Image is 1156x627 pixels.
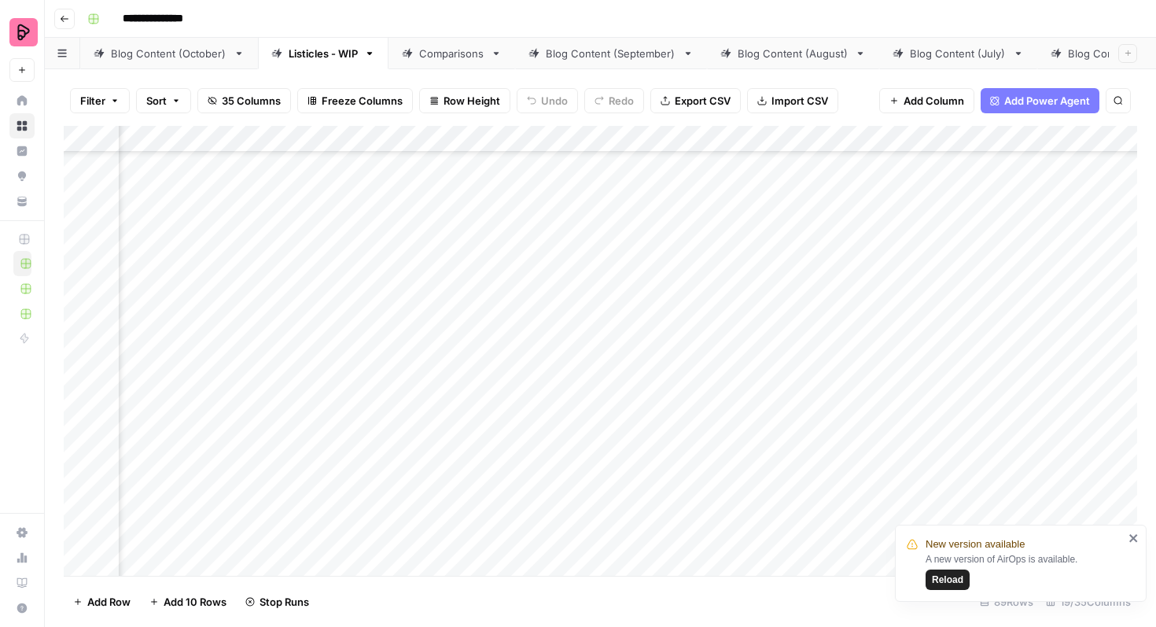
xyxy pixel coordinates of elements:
button: Sort [136,88,191,113]
a: Blog Content (July) [879,38,1037,69]
span: New version available [926,537,1025,552]
a: Usage [9,545,35,570]
span: Row Height [444,93,500,109]
a: Comparisons [388,38,515,69]
span: Sort [146,93,167,109]
a: Learning Hub [9,570,35,596]
a: Blog Content (August) [707,38,879,69]
div: Blog Content (September) [546,46,676,61]
button: Filter [70,88,130,113]
div: Blog Content (August) [738,46,849,61]
div: A new version of AirOps is available. [926,552,1124,590]
a: Opportunities [9,164,35,189]
button: Redo [584,88,644,113]
button: Add Row [64,589,140,614]
span: Add Column [904,93,964,109]
button: Row Height [419,88,510,113]
span: Filter [80,93,105,109]
span: Stop Runs [260,594,309,610]
div: Listicles - WIP [289,46,358,61]
span: Add Row [87,594,131,610]
button: Help + Support [9,596,35,621]
a: Browse [9,113,35,138]
button: 35 Columns [197,88,291,113]
a: Blog Content (September) [515,38,707,69]
button: Add Column [879,88,974,113]
div: 89 Rows [974,589,1040,614]
div: Blog Content (October) [111,46,227,61]
button: Reload [926,570,970,590]
div: 19/35 Columns [1040,589,1137,614]
a: Home [9,88,35,113]
button: close [1128,532,1139,544]
span: Undo [541,93,568,109]
img: Preply Logo [9,18,38,46]
button: Undo [517,88,578,113]
a: Blog Content (October) [80,38,258,69]
span: Redo [609,93,634,109]
button: Add 10 Rows [140,589,236,614]
button: Import CSV [747,88,838,113]
span: Reload [932,573,963,587]
button: Freeze Columns [297,88,413,113]
button: Stop Runs [236,589,318,614]
span: Import CSV [771,93,828,109]
span: Add Power Agent [1004,93,1090,109]
a: Your Data [9,189,35,214]
button: Export CSV [650,88,741,113]
span: Add 10 Rows [164,594,226,610]
span: Freeze Columns [322,93,403,109]
button: Add Power Agent [981,88,1099,113]
span: 35 Columns [222,93,281,109]
a: Insights [9,138,35,164]
a: Settings [9,520,35,545]
div: Blog Content (July) [910,46,1007,61]
span: Export CSV [675,93,731,109]
a: Listicles - WIP [258,38,388,69]
button: Workspace: Preply [9,13,35,52]
div: Comparisons [419,46,484,61]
